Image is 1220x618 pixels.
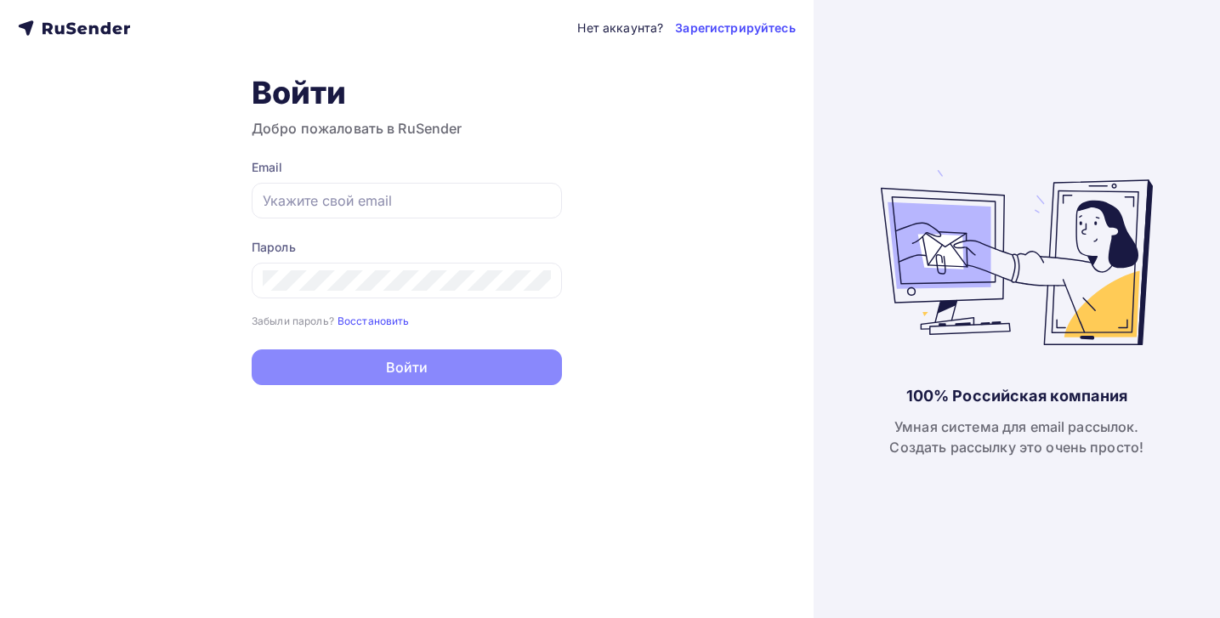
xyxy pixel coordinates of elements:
small: Восстановить [338,315,410,327]
div: Пароль [252,239,562,256]
div: Нет аккаунта? [577,20,663,37]
a: Зарегистрируйтесь [675,20,795,37]
a: Восстановить [338,313,410,327]
div: 100% Российская компания [906,386,1127,406]
button: Войти [252,349,562,385]
div: Email [252,159,562,176]
h3: Добро пожаловать в RuSender [252,118,562,139]
input: Укажите свой email [263,190,551,211]
small: Забыли пароль? [252,315,334,327]
h1: Войти [252,74,562,111]
div: Умная система для email рассылок. Создать рассылку это очень просто! [889,417,1143,457]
